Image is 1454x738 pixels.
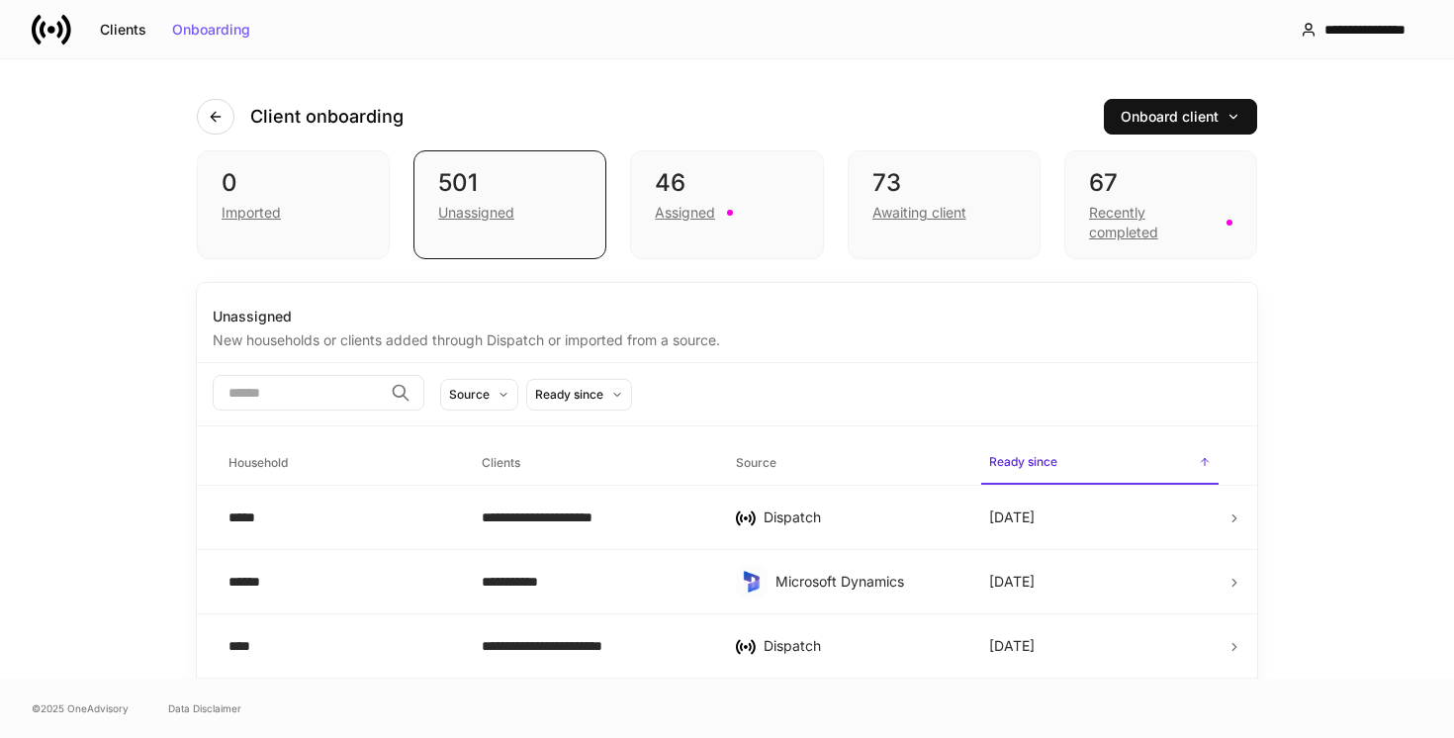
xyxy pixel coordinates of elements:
button: Onboard client [1104,99,1257,135]
div: 501Unassigned [413,150,606,259]
div: Ready since [535,385,603,404]
span: Source [728,443,965,484]
span: © 2025 OneAdvisory [32,700,129,716]
div: Awaiting client [872,203,966,223]
div: Recently completed [1089,203,1215,242]
h4: Client onboarding [250,105,404,129]
div: Dispatch [764,507,957,527]
p: [DATE] [989,507,1035,527]
div: Dispatch [764,636,957,656]
div: 501 [438,167,582,199]
p: [DATE] [989,572,1035,592]
a: Data Disclaimer [168,700,241,716]
div: Onboarding [172,23,250,37]
div: 67 [1089,167,1232,199]
h6: Ready since [989,452,1057,471]
div: New households or clients added through Dispatch or imported from a source. [213,326,1241,350]
div: 46 [655,167,798,199]
div: 73 [872,167,1016,199]
div: 0 [222,167,365,199]
div: Unassigned [438,203,514,223]
div: 73Awaiting client [848,150,1041,259]
div: Onboard client [1121,110,1240,124]
button: Source [440,379,518,411]
img: sIOyOZvWb5kUEAwh5D03bPzsWHrUXBSdsWHDhg8Ma8+nBQBvlija69eFAv+snJUCyn8AqO+ElBnIpgMAAAAASUVORK5CYII= [740,570,764,594]
button: Onboarding [159,14,263,46]
div: Source [449,385,490,404]
button: Clients [87,14,159,46]
h6: Household [228,453,288,472]
div: 46Assigned [630,150,823,259]
div: Clients [100,23,146,37]
div: Imported [222,203,281,223]
div: Assigned [655,203,715,223]
div: Unassigned [213,307,1241,326]
div: 67Recently completed [1064,150,1257,259]
button: Ready since [526,379,632,411]
div: 0Imported [197,150,390,259]
p: [DATE] [989,636,1035,656]
span: Household [221,443,458,484]
h6: Clients [482,453,520,472]
span: Ready since [981,442,1219,485]
h6: Source [736,453,776,472]
div: Microsoft Dynamics [775,572,957,592]
span: Clients [474,443,711,484]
